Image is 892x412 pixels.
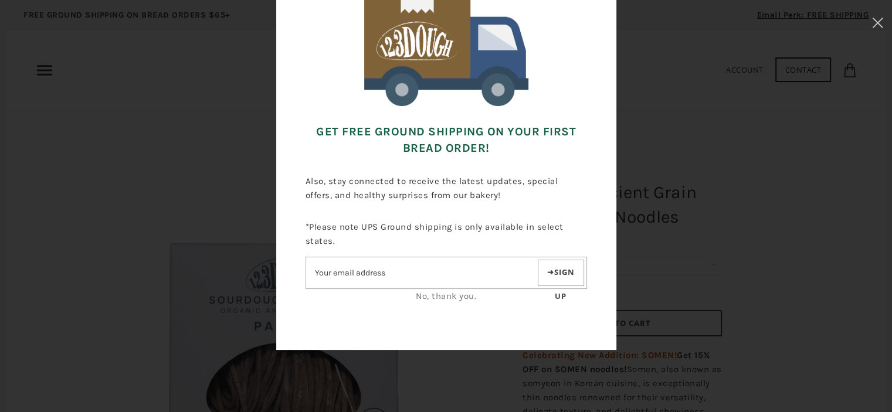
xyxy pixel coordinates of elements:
h3: Get FREE Ground Shipping on Your First Bread Order! [306,115,587,165]
div: *Please note UPS Ground shipping is only available in select states. [306,211,587,312]
p: Also, stay connected to receive the latest updates, special offers, and healthy surprises from ou... [306,165,587,211]
a: No, thank you. [416,291,476,301]
button: Sign up [538,260,584,286]
input: Email address [306,263,535,283]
